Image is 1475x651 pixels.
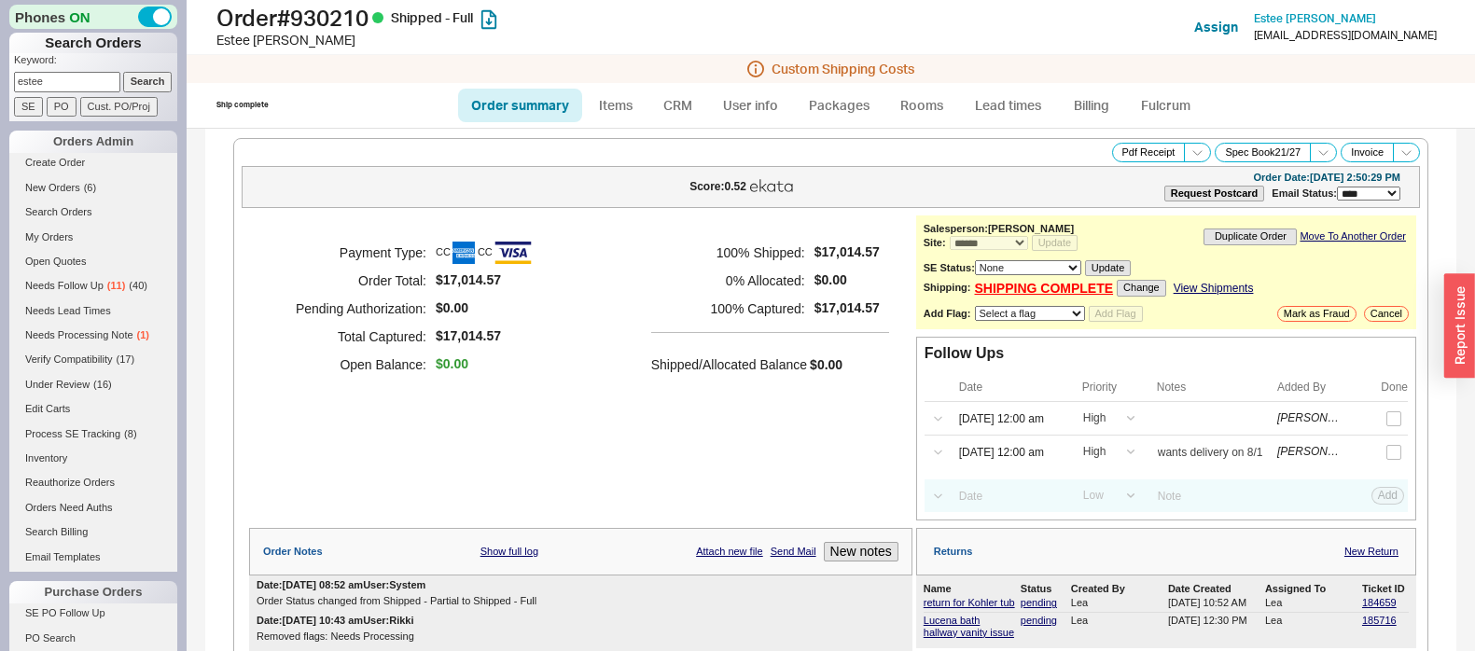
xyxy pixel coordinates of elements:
[1277,411,1341,424] div: [PERSON_NAME]
[651,352,807,378] h5: Shipped/Allocated Balance
[272,295,426,323] h5: Pending Authorization:
[9,153,177,173] a: Create Order
[80,97,158,117] input: Cust. PO/Proj
[458,89,582,122] a: Order summary
[1071,597,1164,609] div: Lea
[1265,597,1358,609] div: Lea
[257,595,905,607] div: Order Status changed from Shipped - Partial to Shipped - Full
[263,546,323,558] div: Order Notes
[93,379,112,390] span: ( 16 )
[216,31,743,49] div: Estee [PERSON_NAME]
[25,182,80,193] span: New Orders
[925,345,1004,362] div: Follow Ups
[124,428,136,439] span: ( 8 )
[9,581,177,603] div: Purchase Orders
[1344,546,1398,558] a: New Return
[1071,583,1164,595] div: Created By
[272,351,426,379] h5: Open Balance:
[1277,306,1357,322] button: Mark as Fraud
[961,89,1055,122] a: Lead times
[1362,615,1397,626] a: 185716
[9,202,177,222] a: Search Orders
[1174,282,1254,295] a: View Shipments
[1128,89,1204,122] a: Fulcrum
[9,131,177,153] div: Orders Admin
[1148,483,1273,508] input: Note
[1204,229,1297,244] button: Duplicate Order
[272,323,426,351] h5: Total Captured:
[924,583,1017,595] div: Name
[9,449,177,468] a: Inventory
[9,473,177,492] a: Reauthorize Orders
[1171,187,1259,199] b: Request Postcard
[25,353,113,365] span: Verify Compatibility
[1371,487,1404,504] button: Add
[1362,597,1397,608] a: 184659
[1168,615,1261,639] div: [DATE] 12:30 PM
[1122,146,1176,159] span: Pdf Receipt
[1032,235,1078,251] button: Update
[9,350,177,369] a: Verify Compatibility(17)
[47,97,77,117] input: PO
[696,546,763,558] a: Attach new file
[810,357,842,372] span: $0.00
[1164,186,1265,201] button: Request Postcard
[1371,308,1402,320] span: Cancel
[478,234,532,271] span: CC
[1284,308,1350,320] span: Mark as Fraud
[257,630,905,643] div: Removed flags: Needs Processing
[949,439,1068,464] input: Date
[9,178,177,198] a: New Orders(6)
[9,603,177,623] a: SE PO Follow Up
[107,280,126,291] span: ( 11 )
[1277,381,1363,394] div: Added By
[1265,615,1358,639] div: Lea
[1362,583,1409,595] div: Ticket ID
[650,89,705,122] a: CRM
[651,267,805,295] h5: 0 % Allocated:
[436,356,468,372] span: $0.00
[9,276,177,296] a: Needs Follow Up(11)(40)
[69,7,90,27] span: ON
[1194,18,1238,36] button: Assign
[137,329,149,340] span: ( 1 )
[9,375,177,395] a: Under Review(16)
[216,100,269,110] div: Ship complete
[1059,89,1124,122] a: Billing
[1378,489,1398,502] span: Add
[25,280,104,291] span: Needs Follow Up
[14,53,177,72] p: Keyword:
[129,280,147,291] span: ( 40 )
[887,89,957,122] a: Rooms
[9,547,177,567] a: Email Templates
[25,329,133,340] span: Needs Processing Note
[814,272,880,288] span: $0.00
[1168,583,1261,595] div: Date Created
[272,267,426,295] h5: Order Total:
[1082,381,1144,394] div: Priority
[436,272,535,288] span: $17,014.57
[1381,381,1408,394] div: Done
[924,223,1074,234] b: Salesperson: [PERSON_NAME]
[771,546,816,558] a: Send Mail
[257,615,414,627] div: Date: [DATE] 10:43 am User: Rikki
[9,498,177,518] a: Orders Need Auths
[9,301,177,321] a: Needs Lead Times
[436,242,475,264] span: CC
[25,428,120,439] span: Process SE Tracking
[9,252,177,271] a: Open Quotes
[1300,230,1406,242] a: Move To Another Order
[9,325,177,345] a: Needs Processing Note(1)
[1265,583,1358,595] div: Assigned To
[1071,615,1164,639] div: Lea
[924,237,946,248] b: Site:
[586,89,647,122] a: Items
[1364,306,1409,322] button: Cancel
[1225,146,1301,159] span: Spec Book 21 / 27
[9,424,177,444] a: Process SE Tracking(8)
[1272,187,1337,199] span: Email Status:
[9,522,177,542] a: Search Billing
[924,282,971,294] b: Shipping:
[123,72,173,91] input: Search
[257,579,425,591] div: Date: [DATE] 08:52 am User: System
